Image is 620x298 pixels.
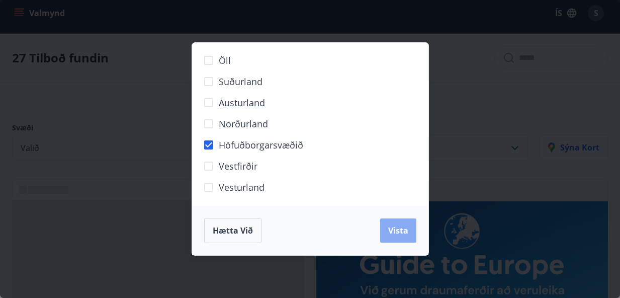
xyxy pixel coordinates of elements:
[219,138,303,152] span: Höfuðborgarsvæðið
[219,75,262,88] span: Suðurland
[219,54,231,67] span: Öll
[380,218,416,243] button: Vista
[219,96,265,109] span: Austurland
[213,225,253,236] span: Hætta við
[204,218,261,243] button: Hætta við
[219,117,268,130] span: Norðurland
[219,160,257,173] span: Vestfirðir
[388,225,408,236] span: Vista
[219,181,264,194] span: Vesturland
